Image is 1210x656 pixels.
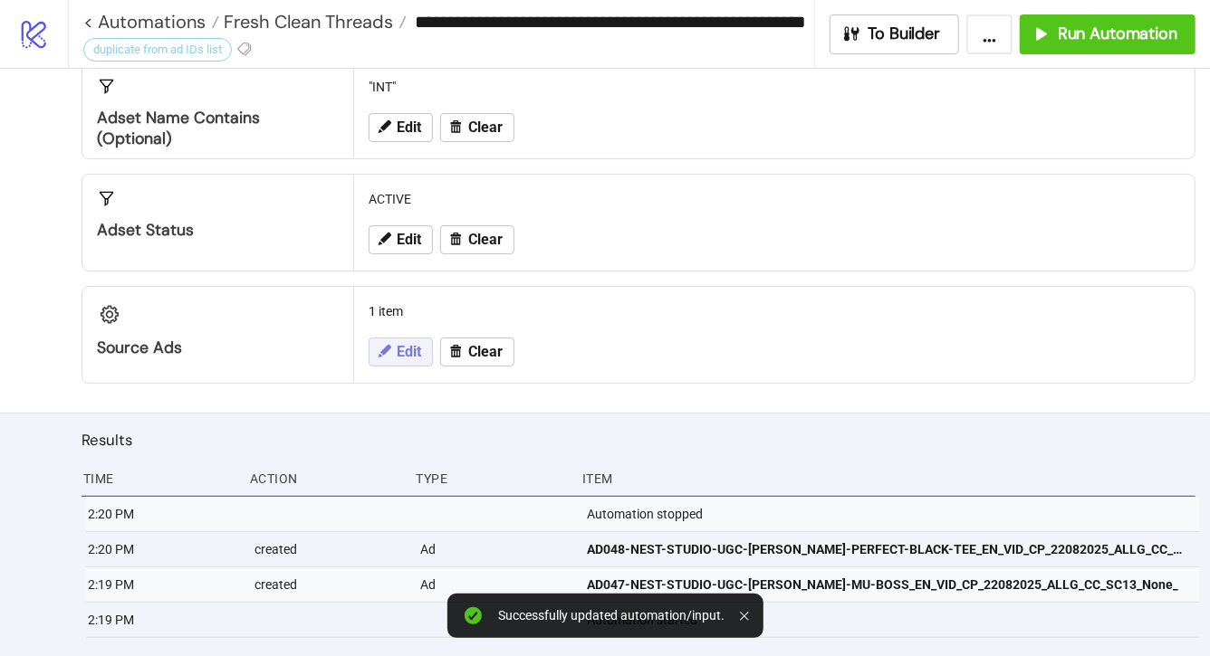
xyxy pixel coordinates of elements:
[468,344,503,360] span: Clear
[86,567,240,602] div: 2:19 PM
[248,461,402,496] div: Action
[585,603,1200,637] div: Automation started
[440,338,514,366] button: Clear
[587,539,1187,559] span: AD048-NEST-STUDIO-UGC-[PERSON_NAME]-PERFECT-BLACK-TEE_EN_VID_CP_22082025_ALLG_CC_SC13_None_
[587,575,1178,594] span: AD047-NEST-STUDIO-UGC-[PERSON_NAME]-MU-BOSS_EN_VID_CP_22082025_ALLG_CC_SC13_None_
[82,428,1196,452] h2: Results
[219,10,393,33] span: Fresh Clean Threads
[361,294,1187,328] div: 1 item
[1058,24,1177,44] span: Run Automation
[1020,14,1196,54] button: Run Automation
[418,532,572,566] div: Ad
[83,13,219,31] a: < Automations
[966,14,1013,54] button: ...
[585,497,1200,531] div: Automation stopped
[369,113,433,142] button: Edit
[86,603,240,637] div: 2:19 PM
[587,532,1187,566] a: AD048-NEST-STUDIO-UGC-[PERSON_NAME]-PERFECT-BLACK-TEE_EN_VID_CP_22082025_ALLG_CC_SC13_None_
[581,461,1196,496] div: Item
[97,220,339,241] div: Adset Status
[86,497,240,531] div: 2:20 PM
[82,461,235,496] div: Time
[369,225,433,254] button: Edit
[83,38,232,62] div: duplicate from ad IDs list
[397,232,421,248] span: Edit
[587,567,1187,602] a: AD047-NEST-STUDIO-UGC-[PERSON_NAME]-MU-BOSS_EN_VID_CP_22082025_ALLG_CC_SC13_None_
[414,461,568,496] div: Type
[397,119,421,136] span: Edit
[397,344,421,360] span: Edit
[97,108,339,149] div: Adset Name contains (optional)
[440,225,514,254] button: Clear
[361,182,1187,216] div: ACTIVE
[468,119,503,136] span: Clear
[369,338,433,366] button: Edit
[86,532,240,566] div: 2:20 PM
[418,567,572,602] div: Ad
[869,24,941,44] span: To Builder
[830,14,960,54] button: To Builder
[361,70,1187,104] div: "INT"
[468,232,503,248] span: Clear
[97,338,339,358] div: Source Ads
[440,113,514,142] button: Clear
[253,532,407,566] div: created
[219,13,407,31] a: Fresh Clean Threads
[253,567,407,602] div: created
[499,608,725,623] div: Successfully updated automation/input.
